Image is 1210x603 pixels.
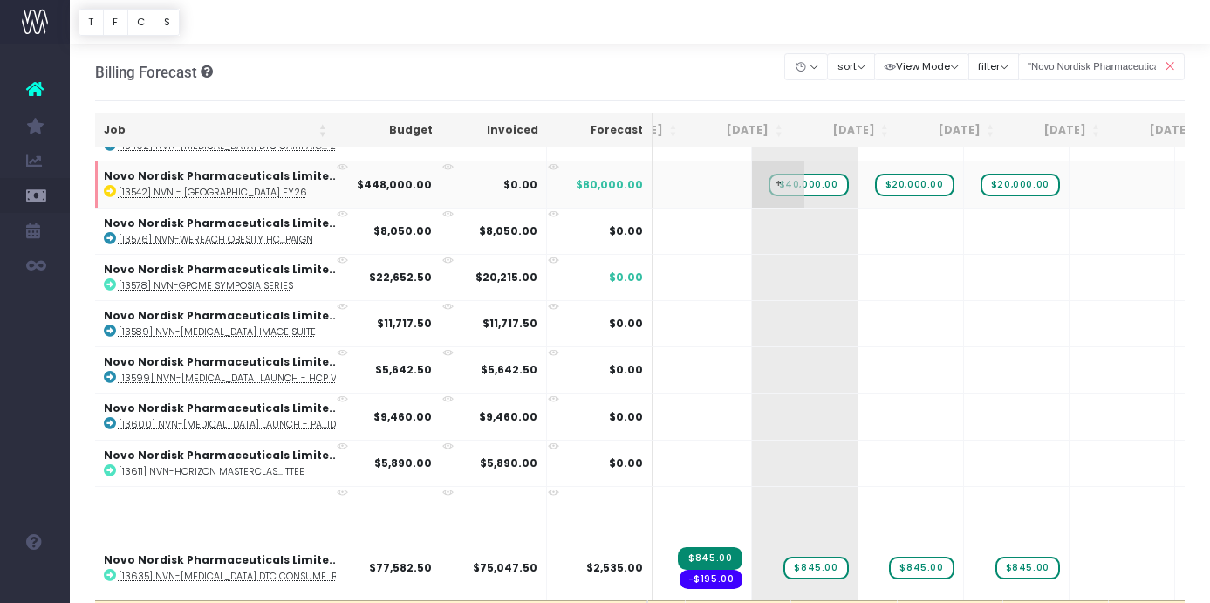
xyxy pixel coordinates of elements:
[473,560,537,575] strong: $75,047.50
[95,208,400,254] td: :
[127,9,155,36] button: C
[369,270,432,284] strong: $22,652.50
[119,372,351,385] abbr: [13599] NVN-Wegovy Launch - HCP Videos
[374,456,432,470] strong: $5,890.00
[576,177,643,193] span: $80,000.00
[95,254,400,300] td: :
[482,316,537,331] strong: $11,717.50
[609,316,643,332] span: $0.00
[95,346,400,393] td: :
[95,300,400,346] td: :
[104,216,339,230] strong: Novo Nordisk Pharmaceuticals Limite...
[119,186,307,199] abbr: [13542] NVN - Novo Pipeline FY26
[875,174,954,196] span: wayahead Sales Forecast Item
[79,9,180,36] div: Vertical button group
[680,570,743,589] span: Streamtime order: PO11872 – Neromotion
[119,233,313,246] abbr: [13576] NVN-WeReach Obesity HCP Campaign
[827,53,875,80] button: sort
[119,570,354,583] abbr: [13635] NVN-Wegovy DTC Consumer Website
[119,418,353,431] abbr: [13600] NVN-Wegovy Launch - Patient Videos
[874,53,969,80] button: View Mode
[95,113,336,147] th: Job: activate to sort column ascending
[968,53,1019,80] button: filter
[609,409,643,425] span: $0.00
[586,560,643,576] span: $2,535.00
[898,113,1003,147] th: Dec 25: activate to sort column ascending
[104,308,339,323] strong: Novo Nordisk Pharmaceuticals Limite...
[119,279,293,292] abbr: [13578] NVN-GPCME Symposia Series
[104,262,339,277] strong: Novo Nordisk Pharmaceuticals Limite...
[503,177,537,192] strong: $0.00
[752,161,804,207] span: +
[369,560,432,575] strong: $77,582.50
[103,9,128,36] button: F
[1003,113,1109,147] th: Jan 26: activate to sort column ascending
[104,168,339,183] strong: Novo Nordisk Pharmaceuticals Limite...
[119,325,316,339] abbr: [13589] NVN-Wegovy Image Suite
[686,113,791,147] th: Oct 25: activate to sort column ascending
[377,316,432,331] strong: $11,717.50
[373,223,432,238] strong: $8,050.00
[95,64,197,81] span: Billing Forecast
[609,362,643,378] span: $0.00
[357,177,432,192] strong: $448,000.00
[609,456,643,471] span: $0.00
[336,113,441,147] th: Budget
[104,354,339,369] strong: Novo Nordisk Pharmaceuticals Limite...
[609,223,643,239] span: $0.00
[373,409,432,424] strong: $9,460.00
[783,557,848,579] span: wayahead Sales Forecast Item
[79,9,104,36] button: T
[154,9,180,36] button: S
[95,440,400,486] td: :
[995,557,1060,579] span: wayahead Sales Forecast Item
[547,113,653,147] th: Forecast
[479,223,537,238] strong: $8,050.00
[104,401,339,415] strong: Novo Nordisk Pharmaceuticals Limite...
[791,113,897,147] th: Nov 25: activate to sort column ascending
[678,547,742,570] span: Streamtime Invoice: INV-5081 – [13635] NVN-Wegovy DTC Consumer Website - Hosting & Maintenance
[479,409,537,424] strong: $9,460.00
[95,393,400,439] td: :
[769,174,849,196] span: wayahead Sales Forecast Item
[889,557,954,579] span: wayahead Sales Forecast Item
[119,465,304,478] abbr: [13611] NVN-HORIZON Masterclass Steering Committee
[104,552,339,567] strong: Novo Nordisk Pharmaceuticals Limite...
[480,456,537,470] strong: $5,890.00
[22,568,48,594] img: images/default_profile_image.png
[981,174,1060,196] span: wayahead Sales Forecast Item
[1018,53,1186,80] input: Search...
[609,270,643,285] span: $0.00
[441,113,547,147] th: Invoiced
[475,270,537,284] strong: $20,215.00
[104,448,339,463] strong: Novo Nordisk Pharmaceuticals Limite...
[375,362,432,377] strong: $5,642.50
[481,362,537,377] strong: $5,642.50
[95,161,400,207] td: :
